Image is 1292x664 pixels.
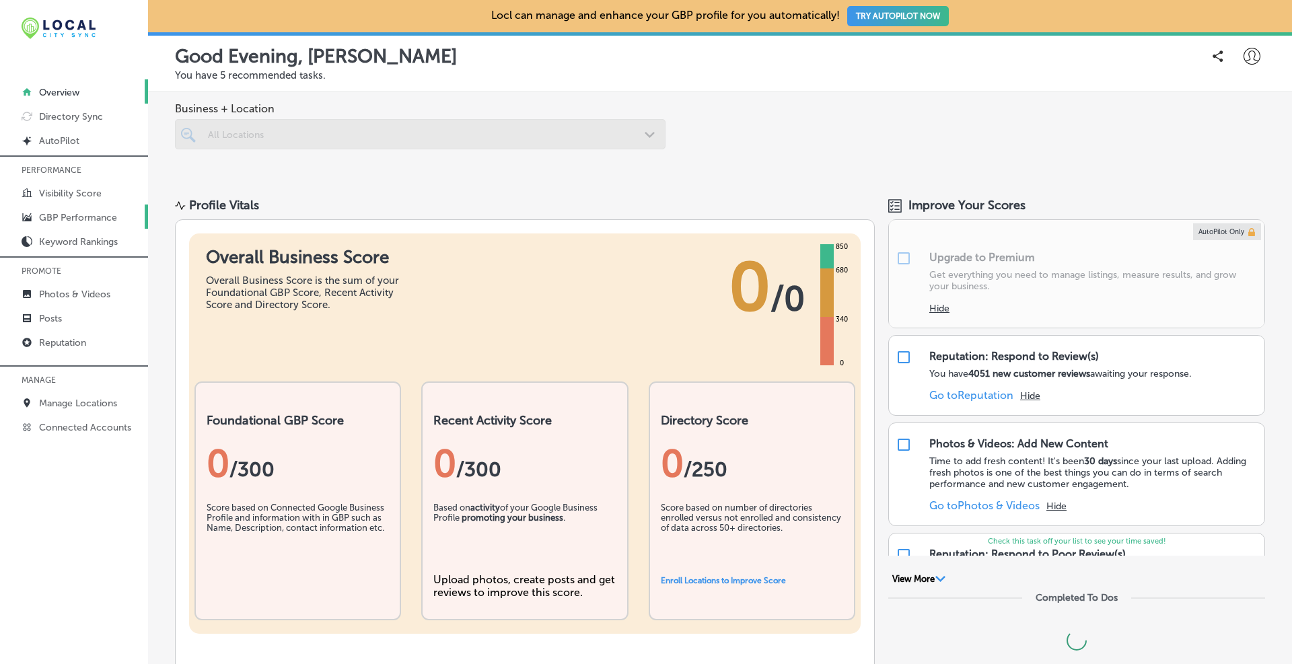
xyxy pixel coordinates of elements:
h2: Directory Score [661,413,843,428]
button: Hide [1020,390,1040,402]
p: Directory Sync [39,111,103,122]
p: AutoPilot [39,135,79,147]
p: Check this task off your list to see your time saved! [889,537,1264,546]
span: 0 [729,247,770,328]
p: You have 5 recommended tasks. [175,69,1265,81]
span: Improve Your Scores [908,198,1026,213]
div: Overall Business Score is the sum of your Foundational GBP Score, Recent Activity Score and Direc... [206,274,408,311]
button: Hide [929,303,949,314]
div: Completed To Dos [1036,592,1118,603]
p: Posts [39,313,62,324]
div: 0 [661,441,843,486]
div: Score based on number of directories enrolled versus not enrolled and consistency of data across ... [661,503,843,570]
b: promoting your business [462,513,563,523]
h2: Recent Activity Score [433,413,616,428]
div: Reputation: Respond to Review(s) [929,350,1099,363]
div: Photos & Videos: Add New Content [929,437,1108,450]
a: Go toPhotos & Videos [929,499,1040,512]
span: / 300 [229,457,275,482]
p: Good Evening, [PERSON_NAME] [175,45,457,67]
b: activity [470,503,500,513]
button: Hide [1046,501,1067,512]
span: /300 [456,457,501,482]
img: 12321ecb-abad-46dd-be7f-2600e8d3409flocal-city-sync-logo-rectangle.png [22,17,96,39]
button: TRY AUTOPILOT NOW [847,6,949,26]
p: Reputation [39,337,86,348]
p: Overview [39,87,79,98]
p: Time to add fresh content! It's been since your last upload. Adding fresh photos is one of the be... [929,455,1258,490]
div: 680 [833,265,851,276]
p: Connected Accounts [39,422,131,433]
p: Visibility Score [39,188,102,199]
span: /250 [684,457,727,482]
span: Business + Location [175,102,666,115]
div: 340 [833,314,851,325]
h1: Overall Business Score [206,247,408,268]
div: Upload photos, create posts and get reviews to improve this score. [433,573,616,599]
div: Based on of your Google Business Profile . [433,503,616,570]
span: / 0 [770,279,805,319]
div: Profile Vitals [189,198,259,213]
p: Manage Locations [39,398,117,409]
div: 0 [433,441,616,486]
div: Score based on Connected Google Business Profile and information with in GBP such as Name, Descri... [207,503,389,570]
strong: 4051 new customer reviews [968,368,1090,379]
div: 0 [207,441,389,486]
p: GBP Performance [39,212,117,223]
a: Enroll Locations to Improve Score [661,576,786,585]
p: You have awaiting your response. [929,368,1192,379]
div: 850 [833,242,851,252]
p: Keyword Rankings [39,236,118,248]
h2: Foundational GBP Score [207,413,389,428]
div: Reputation: Respond to Poor Review(s) [929,548,1126,560]
a: Go toReputation [929,389,1013,402]
div: 0 [837,358,847,369]
strong: 30 days [1084,455,1117,467]
button: View More [888,573,949,585]
p: Photos & Videos [39,289,110,300]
